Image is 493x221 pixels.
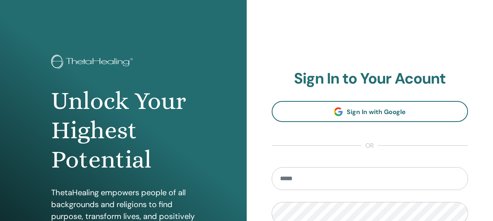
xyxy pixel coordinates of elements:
span: or [361,141,378,151]
a: Sign In with Google [272,101,468,122]
span: Sign In with Google [347,108,406,116]
h2: Sign In to Your Acount [272,70,468,88]
h1: Unlock Your Highest Potential [51,86,196,175]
